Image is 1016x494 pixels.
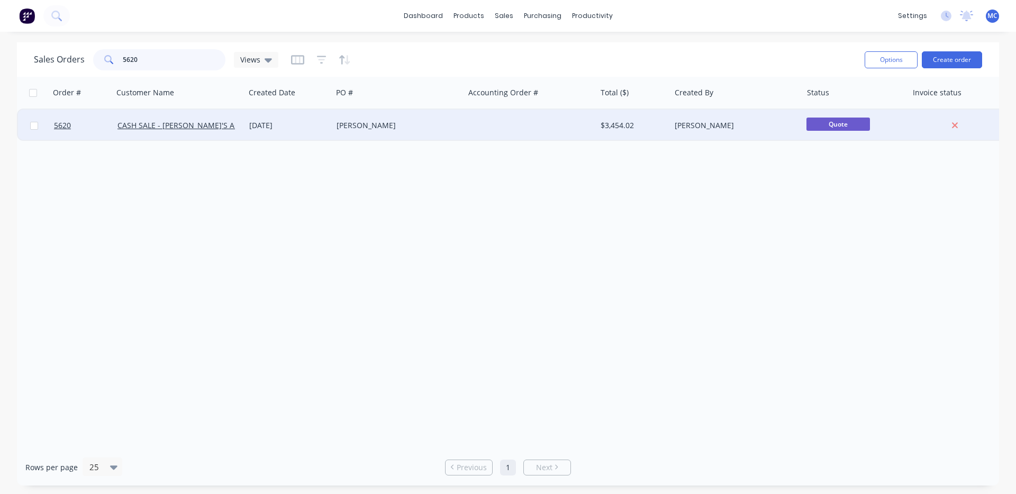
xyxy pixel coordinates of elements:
span: Rows per page [25,462,78,473]
div: productivity [567,8,618,24]
button: Options [865,51,918,68]
span: MC [987,11,997,21]
a: Previous page [446,462,492,473]
span: Quote [806,118,870,131]
span: Previous [457,462,487,473]
div: [PERSON_NAME] [337,120,454,131]
div: $3,454.02 [601,120,663,131]
div: Created Date [249,87,295,98]
h1: Sales Orders [34,55,85,65]
div: Accounting Order # [468,87,538,98]
div: Order # [53,87,81,98]
div: Invoice status [913,87,961,98]
div: Status [807,87,829,98]
a: dashboard [398,8,448,24]
div: Customer Name [116,87,174,98]
span: Next [536,462,552,473]
div: sales [489,8,519,24]
a: Page 1 is your current page [500,460,516,475]
div: Created By [675,87,713,98]
a: CASH SALE - [PERSON_NAME]'S ACCOUNT [117,120,265,130]
div: PO # [336,87,353,98]
img: Factory [19,8,35,24]
a: 5620 [54,110,117,141]
div: Total ($) [601,87,629,98]
div: settings [893,8,932,24]
div: products [448,8,489,24]
input: Search... [123,49,226,70]
div: [DATE] [249,120,328,131]
div: purchasing [519,8,567,24]
button: Create order [922,51,982,68]
span: Views [240,54,260,65]
div: [PERSON_NAME] [675,120,792,131]
ul: Pagination [441,460,575,475]
a: Next page [524,462,570,473]
span: 5620 [54,120,71,131]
